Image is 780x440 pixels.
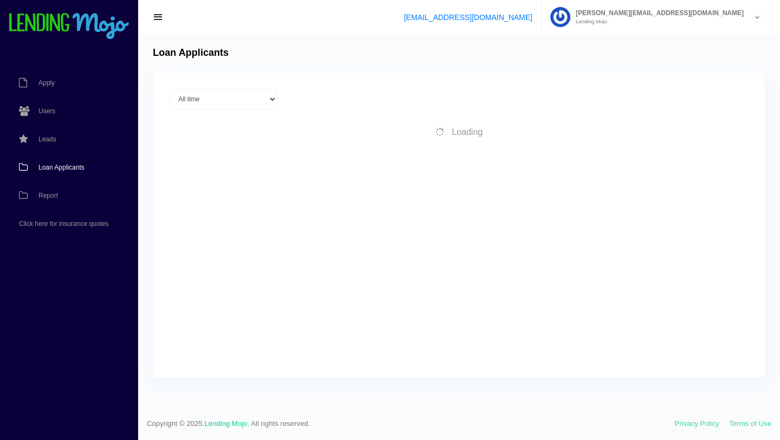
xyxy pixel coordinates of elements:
a: [EMAIL_ADDRESS][DOMAIN_NAME] [404,13,532,22]
span: Users [38,108,55,114]
img: Profile image [550,7,570,27]
span: Click here for insurance quotes [19,221,108,227]
h4: Loan Applicants [153,47,229,59]
span: Copyright © 2025. . All rights reserved. [147,418,675,429]
span: [PERSON_NAME][EMAIL_ADDRESS][DOMAIN_NAME] [570,10,744,16]
img: logo-small.png [8,13,130,40]
a: Privacy Policy [675,419,719,428]
span: Apply [38,80,55,86]
a: Lending Mojo [205,419,248,428]
span: Leads [38,136,56,143]
span: Loading [452,127,483,137]
span: Loan Applicants [38,164,84,171]
span: Report [38,192,58,199]
a: Terms of Use [729,419,771,428]
small: Lending Mojo [570,19,744,24]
